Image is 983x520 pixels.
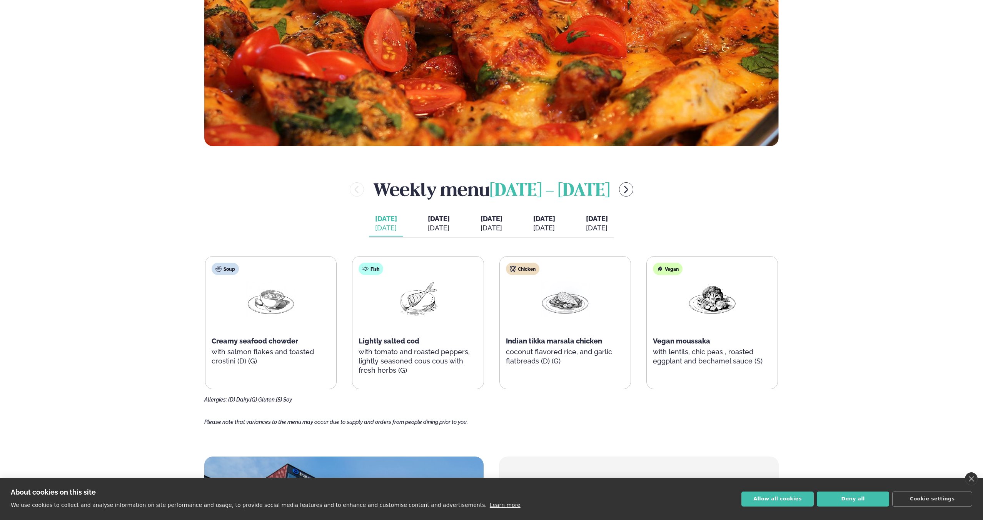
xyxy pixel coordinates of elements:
[204,397,227,403] span: Allergies:
[375,223,397,233] div: [DATE]
[490,183,610,200] span: [DATE] - [DATE]
[533,223,555,233] div: [DATE]
[11,502,487,508] p: We use cookies to collect and analyse information on site performance and usage, to provide socia...
[212,347,330,366] p: with salmon flakes and toasted crostini (D) (G)
[506,347,624,366] p: coconut flavored rice, and garlic flatbreads (D) (G)
[653,263,683,275] div: Vegan
[657,266,663,272] img: Vegan.svg
[212,263,239,275] div: Soup
[817,492,889,507] button: Deny all
[619,182,633,197] button: menu-btn-right
[359,337,419,345] span: Lightly salted cod
[373,177,610,202] h2: Weekly menu
[215,266,222,272] img: soup.svg
[653,347,771,366] p: with lentils, chic peas , roasted eggplant and bechamel sauce (S)
[369,211,403,237] button: [DATE] [DATE]
[653,337,710,345] span: Vegan moussaka
[246,281,295,317] img: Soup.png
[965,472,978,485] a: close
[510,266,516,272] img: chicken.svg
[533,215,555,223] span: [DATE]
[580,211,614,237] button: [DATE] [DATE]
[212,337,298,345] span: Creamy seafood chowder
[250,397,276,403] span: (G) Gluten,
[359,263,383,275] div: Fish
[422,211,456,237] button: [DATE] [DATE]
[428,223,450,233] div: [DATE]
[892,492,972,507] button: Cookie settings
[428,215,450,223] span: [DATE]
[541,281,590,317] img: Chicken-breast.png
[741,492,814,507] button: Allow all cookies
[276,397,292,403] span: (S) Soy
[393,281,442,317] img: Fish.png
[506,337,602,345] span: Indian tikka marsala chicken
[362,266,369,272] img: fish.svg
[11,488,96,496] strong: About cookies on this site
[359,347,477,375] p: with tomato and roasted peppers, lightly seasoned cous cous with fresh herbs (G)
[474,211,509,237] button: [DATE] [DATE]
[481,223,502,233] div: [DATE]
[490,502,521,508] a: Learn more
[375,214,397,223] span: [DATE]
[228,397,250,403] span: (D) Dairy,
[481,215,502,223] span: [DATE]
[350,182,364,197] button: menu-btn-left
[586,223,608,233] div: [DATE]
[688,281,737,317] img: Vegan.png
[204,419,468,425] span: Please note that variances to the menu may occur due to supply and orders from people dining prio...
[586,215,608,223] span: [DATE]
[506,263,539,275] div: Chicken
[527,211,561,237] button: [DATE] [DATE]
